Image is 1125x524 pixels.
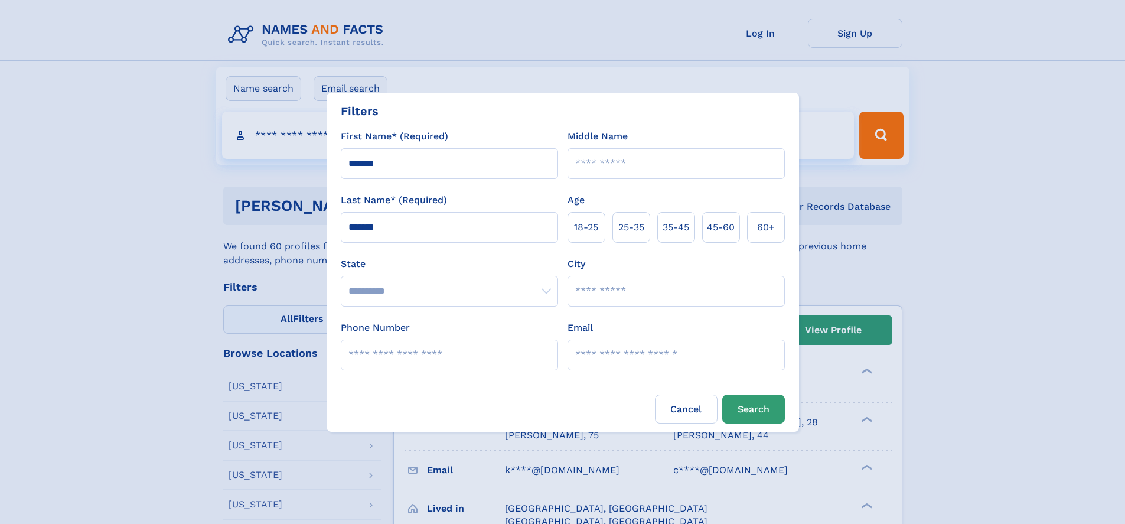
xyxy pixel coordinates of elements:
[574,220,598,235] span: 18‑25
[722,395,785,424] button: Search
[568,257,585,271] label: City
[341,193,447,207] label: Last Name* (Required)
[618,220,644,235] span: 25‑35
[341,102,379,120] div: Filters
[655,395,718,424] label: Cancel
[568,321,593,335] label: Email
[707,220,735,235] span: 45‑60
[341,129,448,144] label: First Name* (Required)
[663,220,689,235] span: 35‑45
[568,193,585,207] label: Age
[568,129,628,144] label: Middle Name
[757,220,775,235] span: 60+
[341,257,558,271] label: State
[341,321,410,335] label: Phone Number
